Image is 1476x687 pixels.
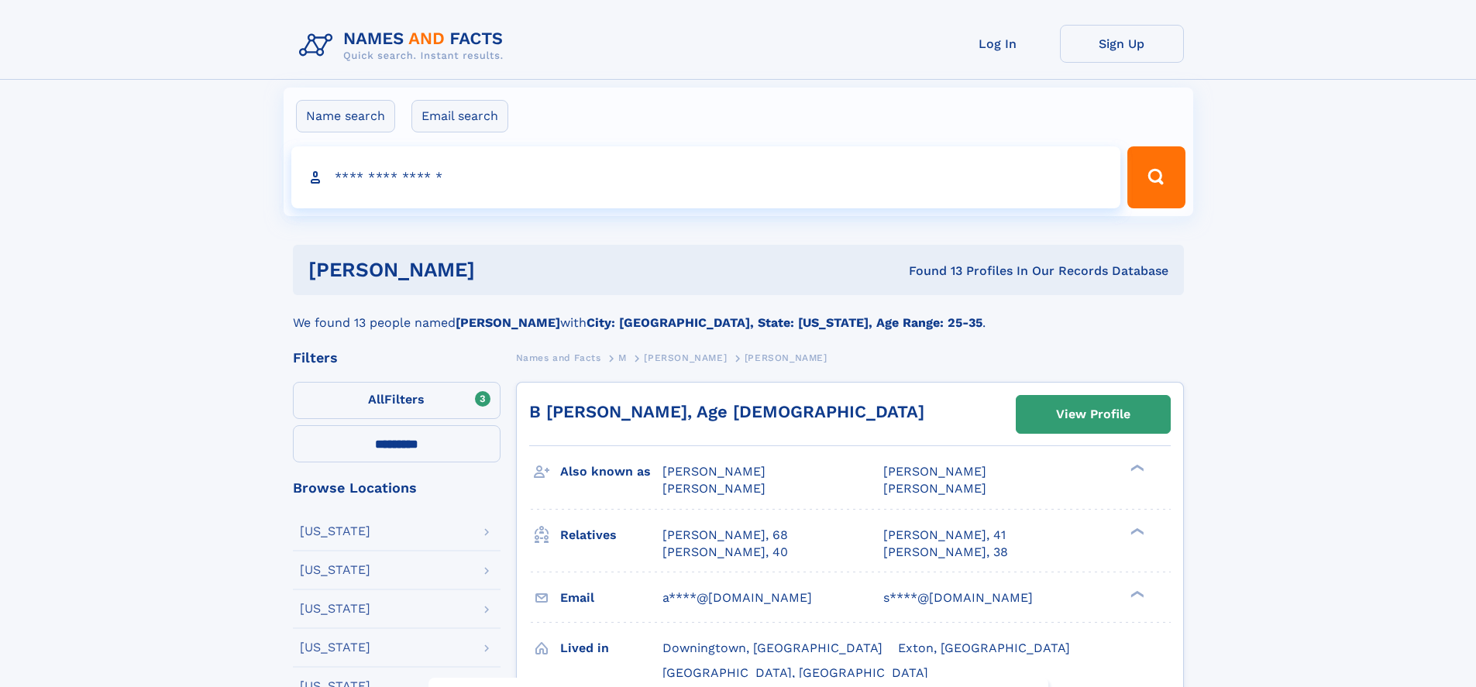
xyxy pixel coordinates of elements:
div: ❯ [1127,463,1145,473]
div: Found 13 Profiles In Our Records Database [692,263,1168,280]
a: M [618,348,627,367]
div: ❯ [1127,526,1145,536]
div: Filters [293,351,501,365]
h3: Also known as [560,459,662,485]
a: [PERSON_NAME], 41 [883,527,1006,544]
a: [PERSON_NAME] [644,348,727,367]
a: Sign Up [1060,25,1184,63]
h3: Lived in [560,635,662,661]
a: [PERSON_NAME], 38 [883,544,1008,561]
a: Log In [936,25,1060,63]
span: Exton, [GEOGRAPHIC_DATA] [898,641,1070,655]
h1: [PERSON_NAME] [308,260,692,280]
div: View Profile [1056,397,1130,432]
div: ❯ [1127,589,1145,599]
a: View Profile [1017,396,1170,433]
div: [US_STATE] [300,525,370,538]
h3: Relatives [560,522,662,548]
a: B [PERSON_NAME], Age [DEMOGRAPHIC_DATA] [529,402,924,421]
input: search input [291,146,1121,208]
h3: Email [560,585,662,611]
span: [PERSON_NAME] [883,464,986,479]
span: [GEOGRAPHIC_DATA], [GEOGRAPHIC_DATA] [662,665,928,680]
span: [PERSON_NAME] [644,352,727,363]
label: Name search [296,100,395,132]
div: We found 13 people named with . [293,295,1184,332]
a: [PERSON_NAME], 68 [662,527,788,544]
a: Names and Facts [516,348,601,367]
div: [US_STATE] [300,603,370,615]
span: All [368,392,384,407]
label: Filters [293,382,501,419]
span: [PERSON_NAME] [745,352,827,363]
div: [US_STATE] [300,564,370,576]
span: [PERSON_NAME] [662,481,766,496]
b: City: [GEOGRAPHIC_DATA], State: [US_STATE], Age Range: 25-35 [587,315,982,330]
label: Email search [411,100,508,132]
a: [PERSON_NAME], 40 [662,544,788,561]
span: M [618,352,627,363]
b: [PERSON_NAME] [456,315,560,330]
span: [PERSON_NAME] [662,464,766,479]
div: Browse Locations [293,481,501,495]
img: Logo Names and Facts [293,25,516,67]
span: [PERSON_NAME] [883,481,986,496]
span: Downingtown, [GEOGRAPHIC_DATA] [662,641,883,655]
div: [US_STATE] [300,641,370,654]
button: Search Button [1127,146,1185,208]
